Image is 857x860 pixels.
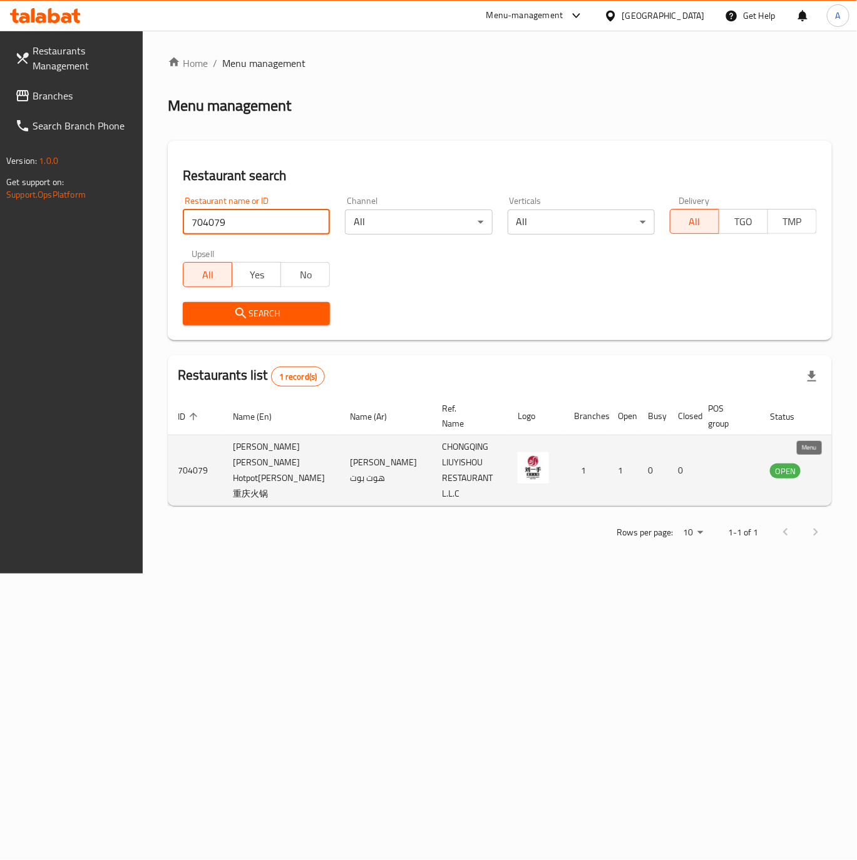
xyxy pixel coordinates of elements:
h2: Restaurant search [183,166,817,185]
span: Yes [237,266,276,284]
a: Search Branch Phone [5,111,143,141]
span: No [286,266,325,284]
a: Home [168,56,208,71]
span: TMP [773,213,812,231]
span: Version: [6,153,37,169]
div: Export file [797,362,827,392]
a: Support.OpsPlatform [6,186,86,203]
td: CHONGQING LIUYISHOU RESTAURANT L.L.C [432,435,508,506]
h2: Menu management [168,96,291,116]
span: Branches [33,88,133,103]
button: All [183,262,232,287]
div: Rows per page: [678,524,708,542]
div: [GEOGRAPHIC_DATA] [622,9,705,23]
p: 1-1 of 1 [728,525,758,540]
p: Rows per page: [617,525,673,540]
input: Search for restaurant name or ID.. [183,210,330,235]
a: Restaurants Management [5,36,143,81]
button: No [280,262,330,287]
th: Closed [668,397,698,435]
td: [PERSON_NAME] [PERSON_NAME] Hotpot[PERSON_NAME]重庆火锅 [223,435,340,506]
span: 1 record(s) [272,371,325,383]
td: 0 [668,435,698,506]
div: All [508,210,655,235]
span: A [836,9,841,23]
th: Open [608,397,638,435]
span: POS group [708,401,745,431]
button: Yes [232,262,281,287]
span: Name (Ar) [350,409,403,424]
img: Liu's Chong Qing Hotpot刘一手重庆火锅 [518,452,549,483]
span: All [188,266,227,284]
a: Branches [5,81,143,111]
span: Name (En) [233,409,288,424]
button: All [670,209,719,234]
span: Status [770,409,811,424]
span: Ref. Name [442,401,493,431]
button: Search [183,302,330,325]
span: TGO [724,213,763,231]
span: ID [178,409,202,424]
button: TMP [767,209,817,234]
span: Restaurants Management [33,43,133,73]
li: / [213,56,217,71]
span: Search [193,306,320,321]
th: Logo [508,397,564,435]
span: Menu management [222,56,305,71]
span: Search Branch Phone [33,118,133,133]
th: Branches [564,397,608,435]
td: 704079 [168,435,223,506]
td: 1 [608,435,638,506]
label: Upsell [192,250,215,258]
nav: breadcrumb [168,56,832,71]
h2: Restaurants list [178,366,325,387]
span: 1.0.0 [39,153,58,169]
div: All [345,210,492,235]
span: Get support on: [6,174,64,190]
span: OPEN [770,464,801,478]
button: TGO [719,209,768,234]
td: [PERSON_NAME] هوت بوت [340,435,432,506]
div: Total records count [271,367,326,387]
td: 0 [638,435,668,506]
label: Delivery [679,196,710,205]
td: 1 [564,435,608,506]
span: All [675,213,714,231]
div: Menu-management [486,8,563,23]
th: Busy [638,397,668,435]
